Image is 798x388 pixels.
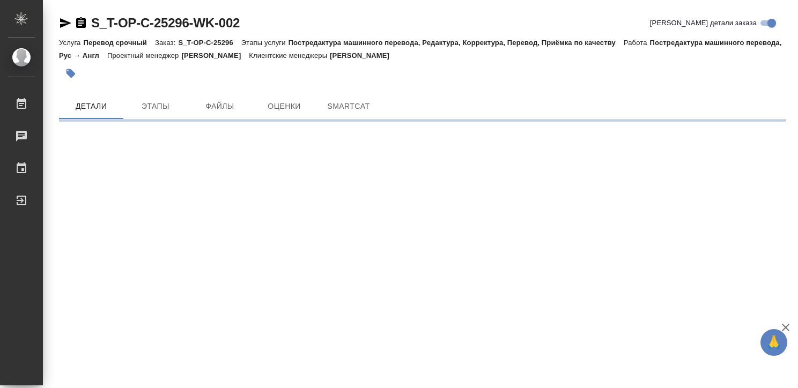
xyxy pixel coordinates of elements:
button: 🙏 [760,329,787,356]
span: Детали [65,100,117,113]
a: S_T-OP-C-25296-WK-002 [91,16,240,30]
button: Скопировать ссылку [75,17,87,29]
button: Добавить тэг [59,62,83,85]
p: S_T-OP-C-25296 [178,39,241,47]
p: Перевод срочный [83,39,155,47]
p: Этапы услуги [241,39,289,47]
span: 🙏 [765,331,783,354]
span: Этапы [130,100,181,113]
p: Заказ: [155,39,178,47]
p: Услуга [59,39,83,47]
p: Работа [624,39,650,47]
button: Скопировать ссылку для ЯМессенджера [59,17,72,29]
span: [PERSON_NAME] детали заказа [650,18,757,28]
p: Постредактура машинного перевода, Редактура, Корректура, Перевод, Приёмка по качеству [289,39,624,47]
p: Клиентские менеджеры [249,51,330,59]
p: [PERSON_NAME] [330,51,397,59]
p: [PERSON_NAME] [181,51,249,59]
p: Проектный менеджер [107,51,181,59]
span: SmartCat [323,100,374,113]
span: Оценки [258,100,310,113]
span: Файлы [194,100,246,113]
